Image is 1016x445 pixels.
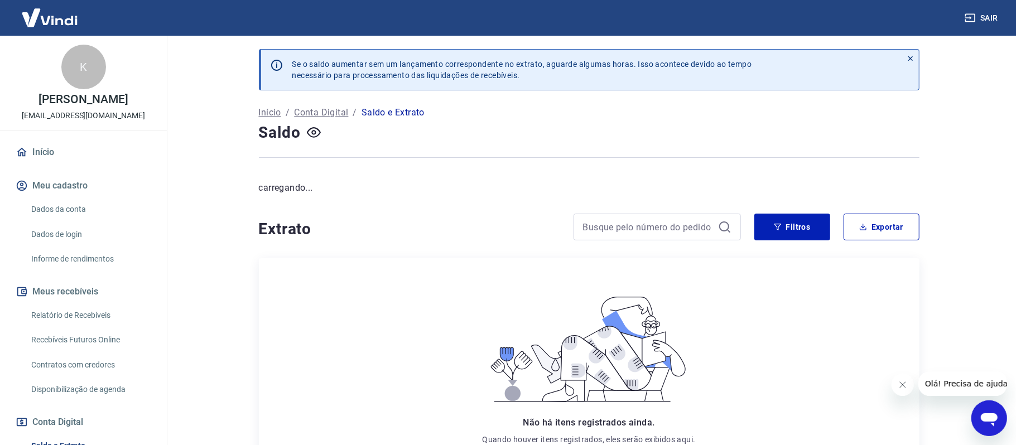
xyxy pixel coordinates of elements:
p: / [286,106,290,119]
iframe: Fechar mensagem [892,374,914,396]
a: Início [13,140,153,165]
h4: Saldo [259,122,301,144]
p: carregando... [259,181,919,195]
span: Olá! Precisa de ajuda? [7,8,94,17]
a: Informe de rendimentos [27,248,153,270]
div: K [61,45,106,89]
p: Se o saldo aumentar sem um lançamento correspondente no extrato, aguarde algumas horas. Isso acon... [292,59,752,81]
input: Busque pelo número do pedido [583,219,714,235]
iframe: Mensagem da empresa [918,371,1007,396]
h4: Extrato [259,218,560,240]
p: Saldo e Extrato [362,106,425,119]
p: Quando houver itens registrados, eles serão exibidos aqui. [482,434,695,445]
a: Relatório de Recebíveis [27,304,153,327]
button: Exportar [844,214,919,240]
iframe: Botão para abrir a janela de mensagens [971,400,1007,436]
button: Meus recebíveis [13,279,153,304]
a: Contratos com credores [27,354,153,376]
button: Conta Digital [13,410,153,434]
p: / [353,106,357,119]
img: Vindi [13,1,86,35]
span: Não há itens registrados ainda. [523,417,654,428]
button: Filtros [754,214,830,240]
a: Disponibilização de agenda [27,378,153,401]
a: Dados de login [27,223,153,246]
a: Recebíveis Futuros Online [27,328,153,351]
p: [EMAIL_ADDRESS][DOMAIN_NAME] [22,110,145,122]
a: Início [259,106,281,119]
a: Conta Digital [294,106,348,119]
a: Dados da conta [27,198,153,221]
button: Sair [962,8,1003,28]
p: [PERSON_NAME] [38,94,128,105]
button: Meu cadastro [13,173,153,198]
